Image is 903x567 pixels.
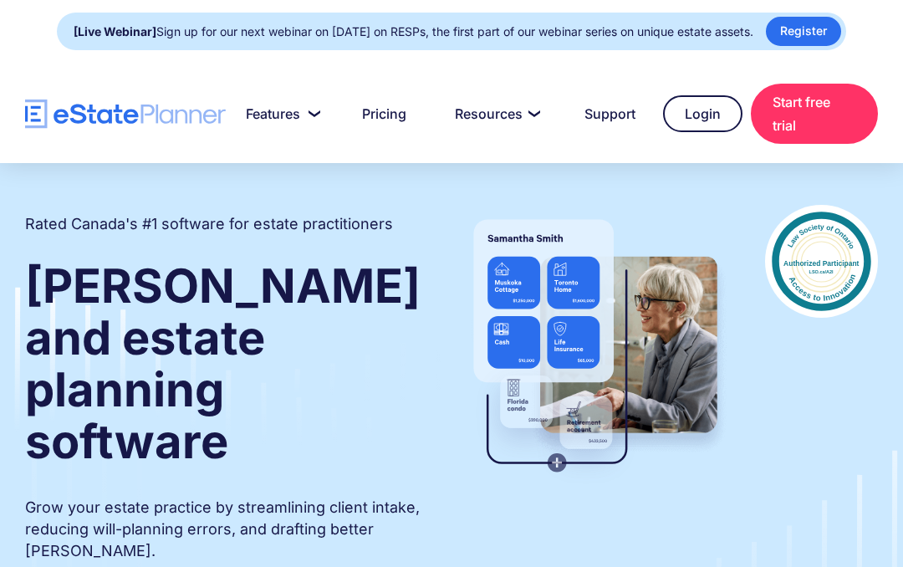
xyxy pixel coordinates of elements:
[766,17,841,46] a: Register
[435,97,556,130] a: Resources
[25,100,226,129] a: home
[342,97,426,130] a: Pricing
[226,97,334,130] a: Features
[459,205,732,488] img: estate planner showing wills to their clients, using eState Planner, a leading estate planning so...
[663,95,742,132] a: Login
[25,258,421,470] strong: [PERSON_NAME] and estate planning software
[25,213,393,235] h2: Rated Canada's #1 software for estate practitioners
[564,97,655,130] a: Support
[751,84,878,144] a: Start free trial
[74,24,156,38] strong: [Live Webinar]
[25,497,426,562] p: Grow your estate practice by streamlining client intake, reducing will-planning errors, and draft...
[74,20,753,43] div: Sign up for our next webinar on [DATE] on RESPs, the first part of our webinar series on unique e...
